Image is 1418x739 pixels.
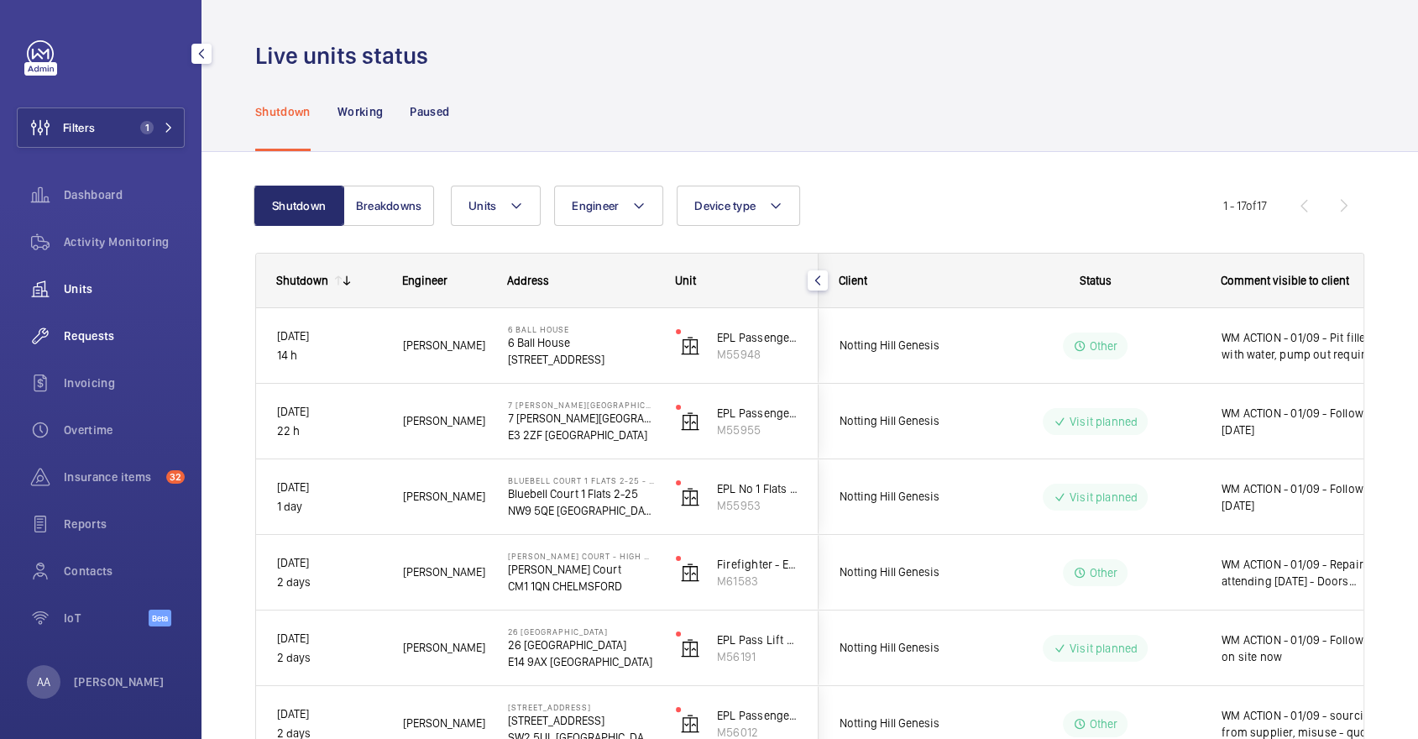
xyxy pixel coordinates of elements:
[508,502,654,519] p: NW9 5QE [GEOGRAPHIC_DATA]
[277,629,381,648] p: [DATE]
[64,610,149,626] span: IoT
[717,480,798,497] p: EPL No 1 Flats 2-25
[343,186,434,226] button: Breakdowns
[166,470,185,484] span: 32
[74,673,165,690] p: [PERSON_NAME]
[403,563,486,582] span: [PERSON_NAME]
[1222,556,1395,590] span: WM ACTION - 01/09 - Repairs attending [DATE] - Doors damaged, repair team required chasing eta
[468,199,496,212] span: Units
[675,274,798,287] div: Unit
[64,280,185,297] span: Units
[451,186,541,226] button: Units
[255,103,311,120] p: Shutdown
[1222,480,1395,514] span: WM ACTION - 01/09 - Follow up [DATE]
[1221,274,1349,287] span: Comment visible to client
[717,497,798,514] p: M55953
[840,714,969,733] span: Notting Hill Genesis
[277,327,381,346] p: [DATE]
[1070,640,1138,657] p: Visit planned
[64,469,160,485] span: Insurance items
[254,186,344,226] button: Shutdown
[717,573,798,590] p: M61583
[277,497,381,516] p: 1 day
[508,351,654,368] p: [STREET_ADDRESS]
[680,638,700,658] img: elevator.svg
[37,673,50,690] p: AA
[508,578,654,595] p: CM1 1QN CHELMSFORD
[507,274,549,287] span: Address
[508,653,654,670] p: E14 9AX [GEOGRAPHIC_DATA]
[64,186,185,203] span: Dashboard
[508,702,654,712] p: [STREET_ADDRESS]
[1246,199,1257,212] span: of
[680,487,700,507] img: elevator.svg
[1090,715,1118,732] p: Other
[402,274,447,287] span: Engineer
[64,375,185,391] span: Invoicing
[1222,632,1395,665] span: WM ACTION - 01/09 - Follow up on site now
[277,705,381,724] p: [DATE]
[277,648,381,668] p: 2 days
[1070,413,1138,430] p: Visit planned
[717,329,798,346] p: EPL Passenger Lift
[508,410,654,427] p: 7 [PERSON_NAME][GEOGRAPHIC_DATA]
[680,563,700,583] img: elevator.svg
[508,400,654,410] p: 7 [PERSON_NAME][GEOGRAPHIC_DATA] - High Risk Building
[277,402,381,422] p: [DATE]
[277,573,381,592] p: 2 days
[717,346,798,363] p: M55948
[717,422,798,438] p: M55955
[572,199,619,212] span: Engineer
[64,516,185,532] span: Reports
[840,336,969,355] span: Notting Hill Genesis
[64,422,185,438] span: Overtime
[508,551,654,561] p: [PERSON_NAME] Court - High Risk Building
[1090,338,1118,354] p: Other
[337,103,383,120] p: Working
[1223,200,1267,212] span: 1 - 17 17
[140,121,154,134] span: 1
[403,638,486,658] span: [PERSON_NAME]
[839,274,867,287] span: Client
[677,186,800,226] button: Device type
[1222,329,1395,363] span: WM ACTION - 01/09 - Pit filled with water, pump out required, quote to follow
[1070,489,1138,506] p: Visit planned
[410,103,449,120] p: Paused
[508,637,654,653] p: 26 [GEOGRAPHIC_DATA]
[717,648,798,665] p: M56191
[403,714,486,733] span: [PERSON_NAME]
[277,553,381,573] p: [DATE]
[840,563,969,582] span: Notting Hill Genesis
[508,485,654,502] p: Bluebell Court 1 Flats 2-25
[63,119,95,136] span: Filters
[277,478,381,497] p: [DATE]
[277,346,381,365] p: 14 h
[1090,564,1118,581] p: Other
[717,556,798,573] p: Firefighter - EPL Passenger Lift
[717,632,798,648] p: EPL Pass Lift 10 Flrs Only
[680,336,700,356] img: elevator.svg
[508,324,654,334] p: 6 Ball House
[508,712,654,729] p: [STREET_ADDRESS]
[680,714,700,734] img: elevator.svg
[1080,274,1112,287] span: Status
[403,336,486,355] span: [PERSON_NAME]
[680,411,700,432] img: elevator.svg
[149,610,171,626] span: Beta
[64,328,185,344] span: Requests
[64,563,185,579] span: Contacts
[276,274,328,287] div: Shutdown
[717,405,798,422] p: EPL Passenger Lift
[403,487,486,506] span: [PERSON_NAME]
[403,411,486,431] span: [PERSON_NAME]
[508,334,654,351] p: 6 Ball House
[554,186,663,226] button: Engineer
[508,561,654,578] p: [PERSON_NAME] Court
[717,707,798,724] p: EPL Passenger Lift No 2
[840,411,969,431] span: Notting Hill Genesis
[840,487,969,506] span: Notting Hill Genesis
[277,422,381,441] p: 22 h
[508,626,654,637] p: 26 [GEOGRAPHIC_DATA]
[508,427,654,443] p: E3 2ZF [GEOGRAPHIC_DATA]
[17,107,185,148] button: Filters1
